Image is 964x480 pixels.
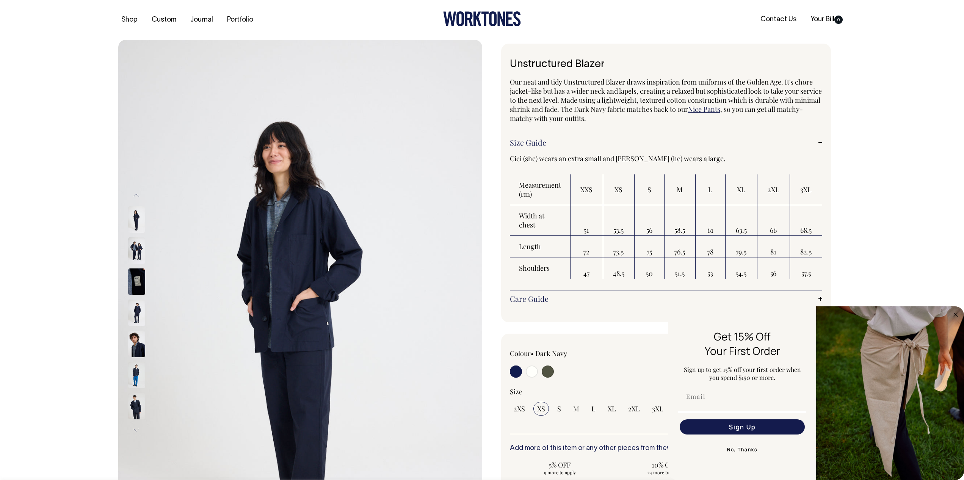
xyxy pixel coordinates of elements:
button: Next [131,422,142,439]
h1: Unstructured Blazer [510,59,822,71]
td: 56 [635,205,665,236]
td: 68.5 [790,205,822,236]
img: dark-navy [128,206,145,233]
input: M [569,402,583,416]
span: • [531,349,534,358]
td: 53 [696,257,726,279]
td: 75 [635,236,665,257]
th: XS [603,174,635,205]
img: dark-navy [128,362,145,388]
td: 51.5 [665,257,695,279]
button: Previous [131,187,142,204]
td: 58.5 [665,205,695,236]
span: 24 more to apply [618,469,711,475]
span: 9 more to apply [514,469,607,475]
div: Size [510,387,822,396]
input: 2XL [624,402,644,416]
span: XL [608,404,616,413]
span: S [557,404,561,413]
button: Close dialog [951,310,960,319]
button: No, Thanks [678,442,806,457]
a: Custom [149,14,179,26]
span: Our neat and tidy Unstructured Blazer draws inspiration from uniforms of the Golden Age. It's cho... [510,77,822,114]
td: 73.5 [603,236,635,257]
span: Your First Order [705,344,780,358]
span: M [573,404,579,413]
th: 3XL [790,174,822,205]
div: Colour [510,349,635,358]
a: Shop [118,14,141,26]
th: 2XL [757,174,790,205]
button: Sign Up [680,419,805,435]
span: Get 15% Off [714,329,771,344]
th: Shoulders [510,257,571,279]
a: Size Guide [510,138,822,147]
a: Contact Us [757,13,799,26]
span: XS [537,404,545,413]
td: 47 [571,257,603,279]
span: , so you can get all matchy-matchy with your outfits. [510,105,803,123]
span: L [591,404,596,413]
th: Measurement (cm) [510,174,571,205]
td: 54.5 [726,257,757,279]
a: Care Guide [510,294,822,303]
span: 5% OFF [514,460,607,469]
a: Nice Pants [688,105,720,114]
img: dark-navy [128,331,145,357]
input: 10% OFF 24 more to apply [614,458,715,478]
img: 5e34ad8f-4f05-4173-92a8-ea475ee49ac9.jpeg [816,306,964,480]
a: Your Bill0 [807,13,846,26]
td: 78 [696,236,726,257]
img: dark-navy [128,268,145,295]
th: S [635,174,665,205]
input: S [553,402,565,416]
th: L [696,174,726,205]
h6: Add more of this item or any other pieces from the collection to save [510,445,822,452]
span: 2XS [514,404,525,413]
span: 0 [834,16,843,24]
span: 3XL [652,404,663,413]
span: Cici (she) wears an extra small and [PERSON_NAME] (he) wears a large. [510,154,726,163]
img: dark-navy [128,237,145,264]
span: Sign up to get 15% off your first order when you spend $150 or more. [684,365,801,381]
th: Length [510,236,571,257]
input: Email [680,389,805,404]
th: XXS [571,174,603,205]
td: 53.5 [603,205,635,236]
th: M [665,174,695,205]
img: dark-navy [128,393,145,419]
img: dark-navy [128,300,145,326]
td: 57.5 [790,257,822,279]
td: 76.5 [665,236,695,257]
td: 72 [571,236,603,257]
input: XS [533,402,549,416]
td: 56 [757,257,790,279]
input: 5% OFF 9 more to apply [510,458,610,478]
label: Dark Navy [535,349,567,358]
td: 48.5 [603,257,635,279]
input: L [588,402,599,416]
input: XL [604,402,620,416]
div: FLYOUT Form [668,306,964,480]
a: Journal [187,14,216,26]
input: 3XL [648,402,667,416]
a: workwear [667,445,698,452]
span: 2XL [628,404,640,413]
td: 79.5 [726,236,757,257]
td: 63.5 [726,205,757,236]
th: XL [726,174,757,205]
input: 2XS [510,402,529,416]
td: 50 [635,257,665,279]
a: Portfolio [224,14,256,26]
td: 66 [757,205,790,236]
td: 51 [571,205,603,236]
span: 10% OFF [618,460,711,469]
td: 61 [696,205,726,236]
td: 81 [757,236,790,257]
td: 82.5 [790,236,822,257]
th: Width at chest [510,205,571,236]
